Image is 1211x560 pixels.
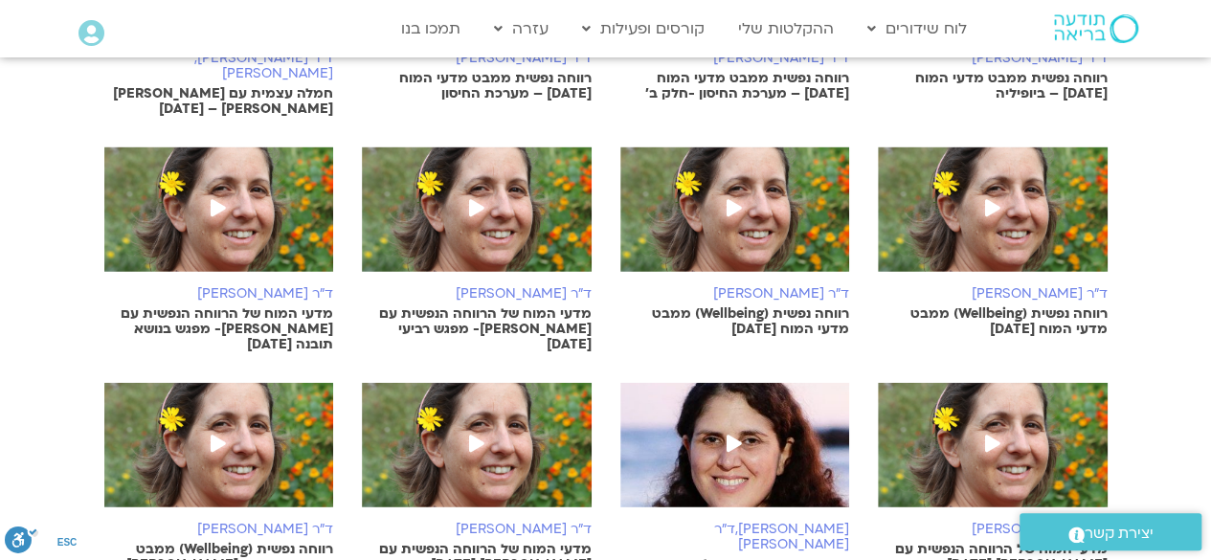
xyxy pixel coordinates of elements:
p: מדעי המוח של הרווחה הנפשית עם [PERSON_NAME]- מפגש בנושא תובנה [DATE] [104,306,334,352]
a: ד"ר [PERSON_NAME]מדעי המוח של הרווחה הנפשית עם [PERSON_NAME]- מפגש רביעי [DATE] [362,147,592,352]
h6: ד"ר [PERSON_NAME] [620,286,850,302]
h6: ד"ר [PERSON_NAME] [362,51,592,66]
a: קורסים ופעילות [572,11,714,47]
img: %D7%A0%D7%95%D7%A2%D7%94-%D7%90%D7%9C%D7%91%D7%9C%D7%93%D7%94.png [620,147,850,291]
img: תודעה בריאה [1054,14,1138,43]
h6: ד"ר [PERSON_NAME] [104,522,334,537]
a: ד"ר [PERSON_NAME]מדעי המוח של הרווחה הנפשית עם [PERSON_NAME]- מפגש בנושא תובנה [DATE] [104,147,334,352]
p: רווחה נפשית (Wellbeing) ממבט מדעי המוח [DATE] [620,306,850,337]
img: %D7%A0%D7%95%D7%A2%D7%94-%D7%90%D7%9C%D7%91%D7%9C%D7%93%D7%94.png [878,147,1108,291]
span: יצירת קשר [1085,521,1154,547]
a: יצירת קשר [1020,513,1201,550]
a: ההקלטות שלי [729,11,843,47]
h6: ד"ר [PERSON_NAME] [362,286,592,302]
p: מדעי המוח של הרווחה הנפשית עם [PERSON_NAME]- מפגש רביעי [DATE] [362,306,592,352]
h6: ד"ר [PERSON_NAME],[PERSON_NAME] [104,51,334,81]
h6: ד"ר [PERSON_NAME] [878,51,1108,66]
h6: ד"ר [PERSON_NAME] [104,286,334,302]
img: %D7%A0%D7%95%D7%A2%D7%94-%D7%90%D7%9C%D7%91%D7%9C%D7%93%D7%94.png [104,147,334,291]
p: רווחה נפשית (Wellbeing) ממבט מדעי המוח [DATE] [878,306,1108,337]
img: michal-%D7%9E%D7%99%D7%9B%D7%9C-%D7%92%D7%95%D7%A8%D7%9C-e1652661943385.jpg [620,383,850,526]
a: לוח שידורים [858,11,976,47]
h6: ד"ר [PERSON_NAME] [878,522,1108,537]
a: ד"ר [PERSON_NAME]רווחה נפשית (Wellbeing) ממבט מדעי המוח [DATE] [620,147,850,337]
h6: [PERSON_NAME],ד"ר [PERSON_NAME] [620,522,850,552]
p: רווחה נפשית ממבט מדעי המוח [DATE] – מערכת החיסון -חלק ב' [620,71,850,101]
a: תמכו בנו [392,11,470,47]
p: חמלה עצמית עם [PERSON_NAME] [PERSON_NAME] – [DATE] [104,86,334,117]
img: %D7%A0%D7%95%D7%A2%D7%94-%D7%90%D7%9C%D7%91%D7%9C%D7%93%D7%94.png [362,147,592,291]
p: רווחה נפשית ממבט מדעי המוח [DATE] – ביופיליה [878,71,1108,101]
h6: ד"ר [PERSON_NAME] [620,51,850,66]
img: %D7%A0%D7%95%D7%A2%D7%94-%D7%90%D7%9C%D7%91%D7%9C%D7%93%D7%94.png [362,383,592,526]
p: רווחה נפשית ממבט מדעי המוח [DATE] – מערכת החיסון [362,71,592,101]
a: ד"ר [PERSON_NAME]רווחה נפשית (Wellbeing) ממבט מדעי המוח [DATE] [878,147,1108,337]
img: %D7%A0%D7%95%D7%A2%D7%94-%D7%90%D7%9C%D7%91%D7%9C%D7%93%D7%94.png [104,383,334,526]
h6: ד"ר [PERSON_NAME] [362,522,592,537]
a: עזרה [484,11,558,47]
h6: ד"ר [PERSON_NAME] [878,286,1108,302]
img: %D7%A0%D7%95%D7%A2%D7%94-%D7%90%D7%9C%D7%91%D7%9C%D7%93%D7%94.png [878,383,1108,526]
